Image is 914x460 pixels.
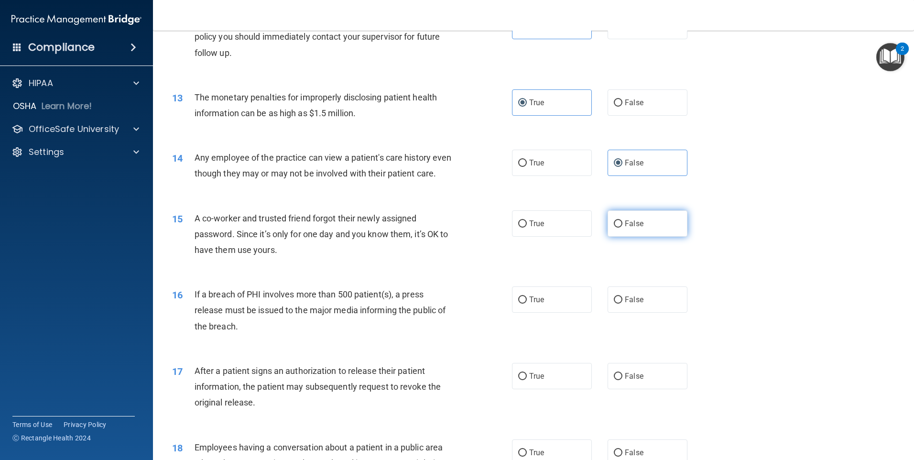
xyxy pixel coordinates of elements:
[172,92,183,104] span: 13
[518,296,527,304] input: True
[28,41,95,54] h4: Compliance
[614,160,622,167] input: False
[195,289,446,331] span: If a breach of PHI involves more than 500 patient(s), a press release must be issued to the major...
[518,373,527,380] input: True
[529,158,544,167] span: True
[172,366,183,377] span: 17
[625,372,643,381] span: False
[625,158,643,167] span: False
[529,295,544,304] span: True
[529,372,544,381] span: True
[12,433,91,443] span: Ⓒ Rectangle Health 2024
[614,449,622,457] input: False
[29,146,64,158] p: Settings
[529,219,544,228] span: True
[172,442,183,454] span: 18
[11,123,139,135] a: OfficeSafe University
[11,10,141,29] img: PMB logo
[614,220,622,228] input: False
[614,373,622,380] input: False
[13,100,37,112] p: OSHA
[29,77,53,89] p: HIPAA
[172,213,183,225] span: 15
[518,449,527,457] input: True
[172,289,183,301] span: 16
[625,98,643,107] span: False
[518,160,527,167] input: True
[518,220,527,228] input: True
[64,420,107,429] a: Privacy Policy
[876,43,904,71] button: Open Resource Center, 2 new notifications
[195,366,441,407] span: After a patient signs an authorization to release their patient information, the patient may subs...
[518,99,527,107] input: True
[625,448,643,457] span: False
[29,123,119,135] p: OfficeSafe University
[195,92,437,118] span: The monetary penalties for improperly disclosing patient health information can be as high as $1....
[12,420,52,429] a: Terms of Use
[625,295,643,304] span: False
[901,49,904,61] div: 2
[11,146,139,158] a: Settings
[529,98,544,107] span: True
[625,219,643,228] span: False
[42,100,92,112] p: Learn More!
[195,16,440,57] span: If you suspect that someone is violating the practice's privacy policy you should immediately con...
[11,77,139,89] a: HIPAA
[195,153,452,178] span: Any employee of the practice can view a patient's care history even though they may or may not be...
[529,448,544,457] span: True
[614,99,622,107] input: False
[614,296,622,304] input: False
[195,213,448,255] span: A co-worker and trusted friend forgot their newly assigned password. Since it’s only for one day ...
[172,153,183,164] span: 14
